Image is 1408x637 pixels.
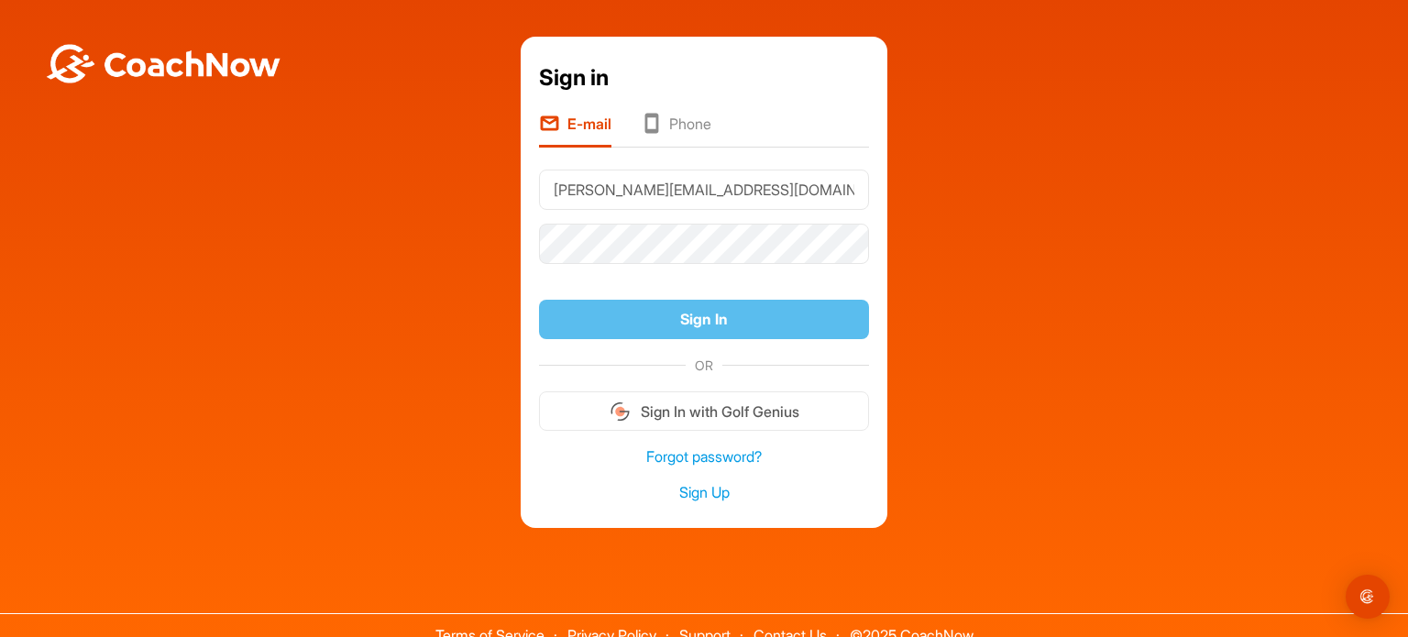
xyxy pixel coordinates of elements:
a: Forgot password? [539,446,869,467]
li: Phone [641,113,711,148]
button: Sign In with Golf Genius [539,391,869,431]
span: OR [686,356,722,375]
div: Sign in [539,61,869,94]
a: Sign Up [539,482,869,503]
li: E-mail [539,113,611,148]
img: BwLJSsUCoWCh5upNqxVrqldRgqLPVwmV24tXu5FoVAoFEpwwqQ3VIfuoInZCoVCoTD4vwADAC3ZFMkVEQFDAAAAAElFTkSuQmCC [44,44,282,83]
img: gg_logo [609,401,632,423]
button: Sign In [539,300,869,339]
div: Open Intercom Messenger [1346,575,1390,619]
input: E-mail [539,170,869,210]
